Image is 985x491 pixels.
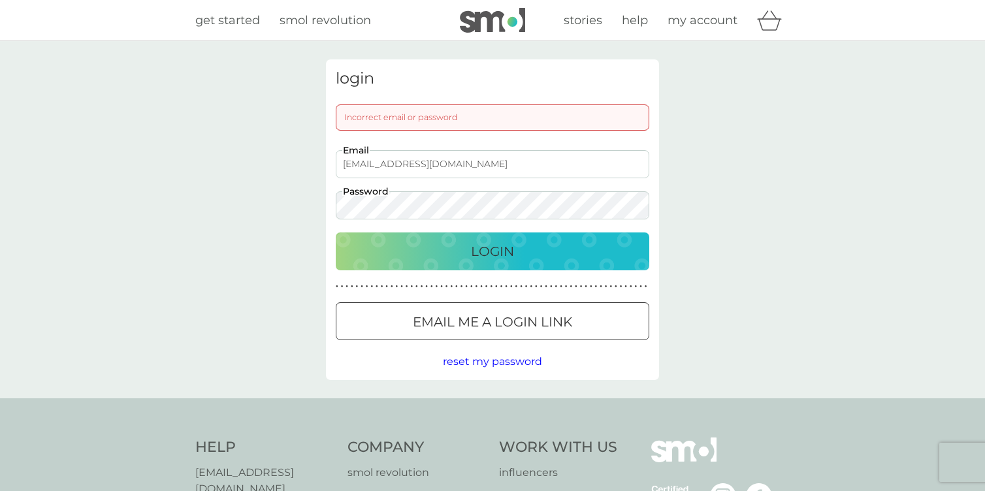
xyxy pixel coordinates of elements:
[443,355,542,368] span: reset my password
[410,283,413,290] p: ●
[455,283,458,290] p: ●
[622,13,648,27] span: help
[530,283,532,290] p: ●
[430,283,433,290] p: ●
[280,13,371,27] span: smol revolution
[391,283,393,290] p: ●
[336,104,649,131] div: Incorrect email or password
[624,283,627,290] p: ●
[443,353,542,370] button: reset my password
[450,283,453,290] p: ●
[195,13,260,27] span: get started
[495,283,498,290] p: ●
[336,69,649,88] h3: login
[336,283,338,290] p: ●
[413,311,572,332] p: Email me a login link
[540,283,543,290] p: ●
[351,283,353,290] p: ●
[651,437,717,482] img: smol
[356,283,359,290] p: ●
[635,283,638,290] p: ●
[490,283,492,290] p: ●
[445,283,448,290] p: ●
[336,302,649,340] button: Email me a login link
[341,283,344,290] p: ●
[585,283,587,290] p: ●
[370,283,373,290] p: ●
[639,283,642,290] p: ●
[525,283,528,290] p: ●
[600,283,602,290] p: ●
[615,283,617,290] p: ●
[347,464,487,481] a: smol revolution
[460,283,463,290] p: ●
[550,283,553,290] p: ●
[757,7,790,33] div: basket
[545,283,547,290] p: ●
[480,283,483,290] p: ●
[668,11,737,30] a: my account
[609,283,612,290] p: ●
[280,11,371,30] a: smol revolution
[575,283,577,290] p: ●
[510,283,513,290] p: ●
[645,283,647,290] p: ●
[195,437,334,458] h4: Help
[385,283,388,290] p: ●
[565,283,568,290] p: ●
[440,283,443,290] p: ●
[400,283,403,290] p: ●
[471,241,514,262] p: Login
[620,283,622,290] p: ●
[346,283,348,290] p: ●
[465,283,468,290] p: ●
[361,283,363,290] p: ●
[520,283,523,290] p: ●
[347,437,487,458] h4: Company
[376,283,378,290] p: ●
[336,232,649,270] button: Login
[605,283,607,290] p: ●
[560,283,562,290] p: ●
[499,464,617,481] a: influencers
[505,283,508,290] p: ●
[595,283,598,290] p: ●
[470,283,473,290] p: ●
[535,283,538,290] p: ●
[668,13,737,27] span: my account
[590,283,592,290] p: ●
[630,283,632,290] p: ●
[580,283,583,290] p: ●
[555,283,558,290] p: ●
[406,283,408,290] p: ●
[564,13,602,27] span: stories
[366,283,368,290] p: ●
[485,283,488,290] p: ●
[396,283,398,290] p: ●
[499,437,617,458] h4: Work With Us
[500,283,503,290] p: ●
[436,283,438,290] p: ●
[460,8,525,33] img: smol
[381,283,383,290] p: ●
[421,283,423,290] p: ●
[622,11,648,30] a: help
[195,11,260,30] a: get started
[476,283,478,290] p: ●
[564,11,602,30] a: stories
[425,283,428,290] p: ●
[415,283,418,290] p: ●
[515,283,518,290] p: ●
[570,283,572,290] p: ●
